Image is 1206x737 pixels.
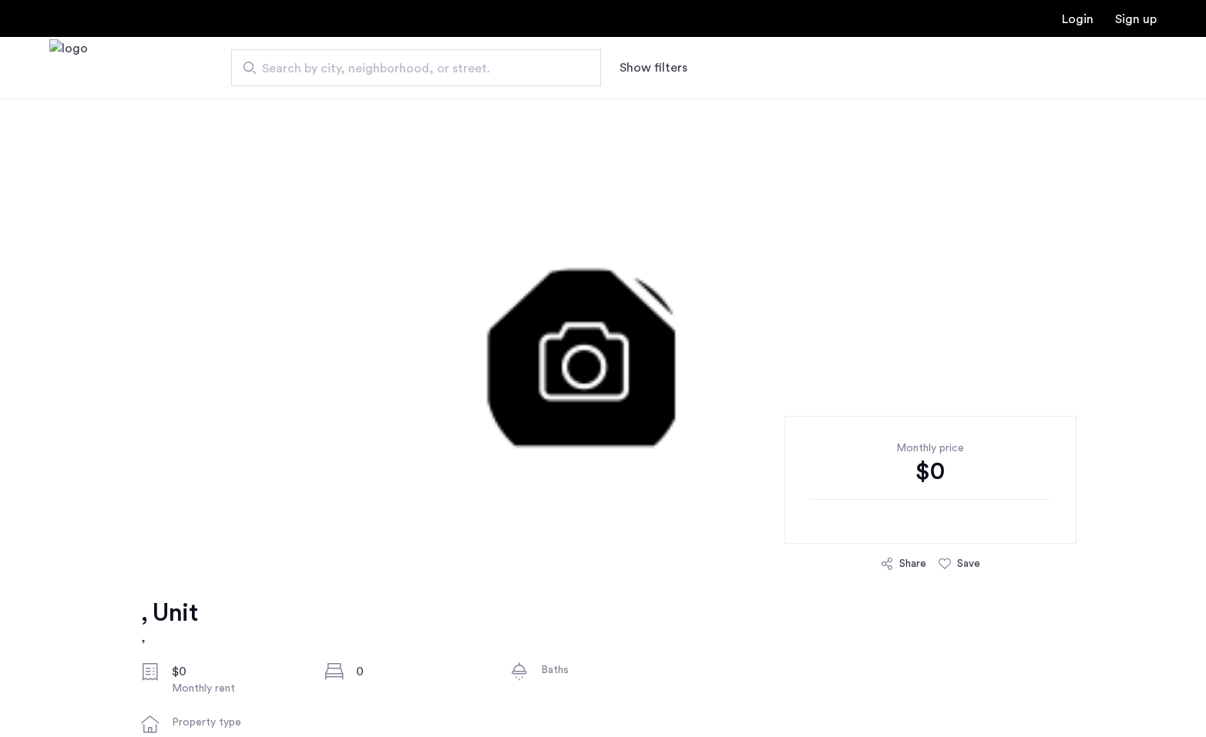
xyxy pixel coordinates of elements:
[231,49,601,86] input: Apartment Search
[262,59,558,78] span: Search by city, neighborhood, or street.
[172,715,301,730] div: Property type
[620,59,687,77] button: Show or hide filters
[217,99,989,561] img: 3.gif
[1115,13,1157,25] a: Registration
[541,662,670,678] div: Baths
[49,39,88,97] a: Cazamio Logo
[172,662,301,681] div: $0
[809,456,1052,487] div: $0
[356,662,485,681] div: 0
[899,556,926,571] div: Share
[957,556,980,571] div: Save
[141,628,197,647] h2: ,
[49,39,88,97] img: logo
[809,441,1052,456] div: Monthly price
[141,598,197,628] h1: , Unit
[1062,13,1093,25] a: Login
[172,681,301,696] div: Monthly rent
[141,598,197,647] a: , Unit,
